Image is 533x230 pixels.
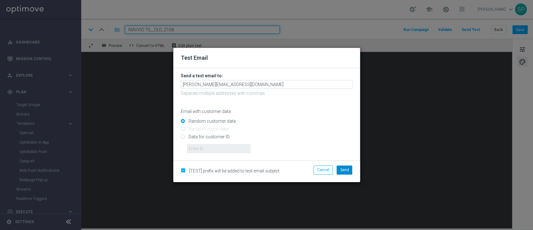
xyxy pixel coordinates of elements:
[340,168,349,172] span: Send
[187,118,236,124] label: Random customer data
[181,90,353,96] p: Separate multiple addresses with commas
[181,109,353,114] p: Email with customer data
[313,166,333,174] button: Cancel
[189,168,279,173] span: [TEST] prefix will be added to test email subject
[181,73,353,79] h3: Send a test email to:
[187,144,250,153] input: Enter ID
[181,54,353,62] h2: Test Email
[337,166,352,174] button: Send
